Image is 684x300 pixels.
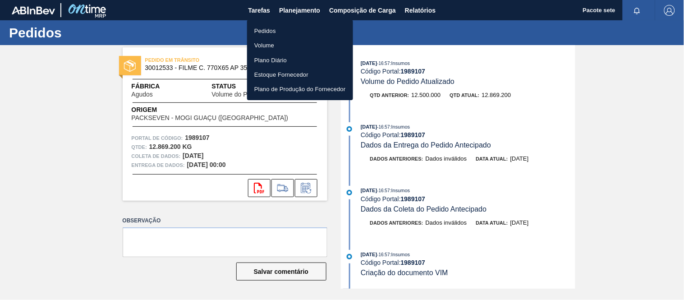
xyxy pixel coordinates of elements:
[254,71,308,78] font: Estoque Fornecedor
[247,23,353,38] a: Pedidos
[254,28,276,34] font: Pedidos
[247,38,353,52] a: Volume
[254,42,274,49] font: Volume
[247,82,353,96] a: Plano de Produção do Fornecedor
[247,53,353,67] a: Plano Diário
[247,67,353,82] a: Estoque Fornecedor
[254,56,287,63] font: Plano Diário
[254,86,346,92] font: Plano de Produção do Fornecedor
